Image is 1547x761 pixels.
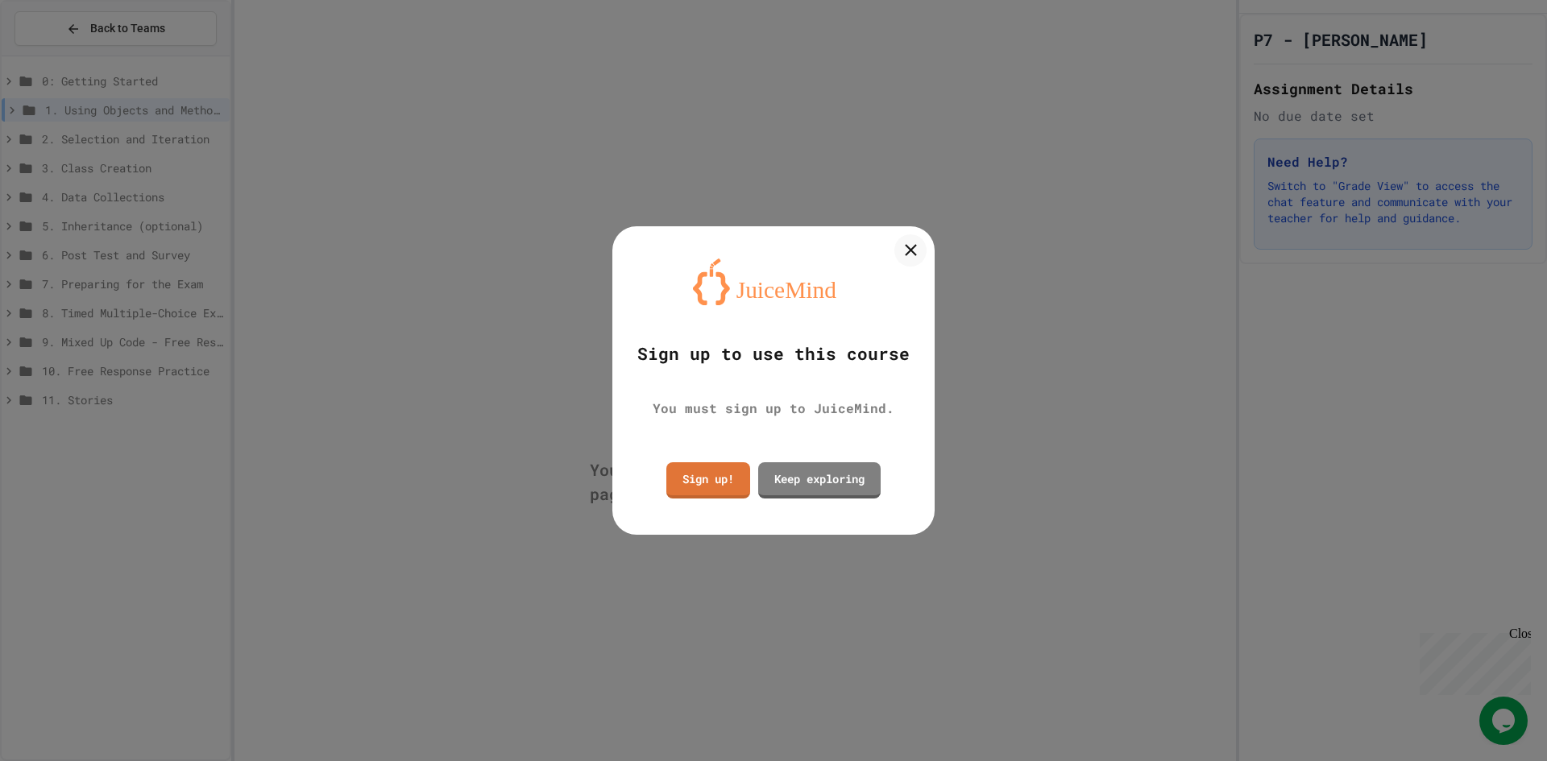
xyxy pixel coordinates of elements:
a: Sign up! [666,462,750,498]
div: You must sign up to JuiceMind. [653,399,894,418]
a: Keep exploring [758,462,881,498]
img: logo-orange.svg [693,258,854,305]
div: Chat with us now!Close [6,6,111,102]
div: Sign up to use this course [637,341,910,367]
